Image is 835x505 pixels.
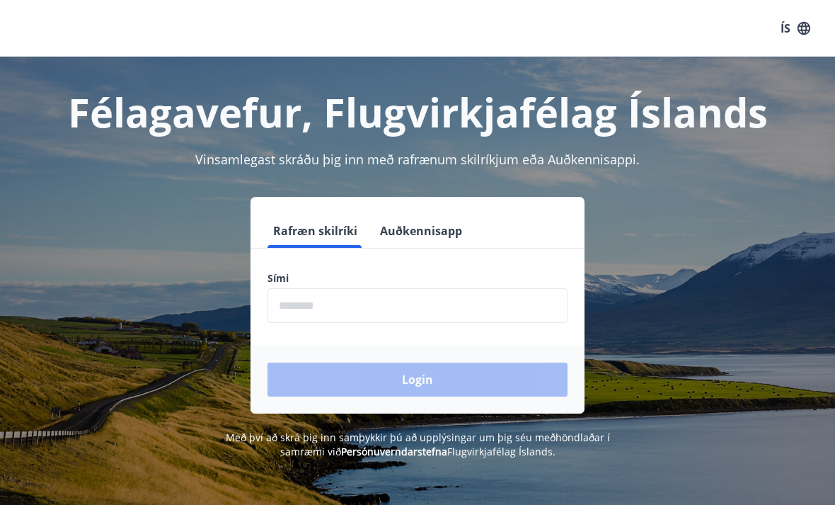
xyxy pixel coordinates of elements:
a: Persónuverndarstefna [341,445,447,458]
span: Með því að skrá þig inn samþykkir þú að upplýsingar um þig séu meðhöndlaðar í samræmi við Flugvir... [226,431,610,458]
button: ÍS [773,16,818,41]
span: Vinsamlegast skráðu þig inn með rafrænum skilríkjum eða Auðkennisappi. [195,151,640,168]
button: Auðkennisapp [374,214,468,248]
label: Sími [267,271,568,285]
button: Rafræn skilríki [267,214,363,248]
h1: Félagavefur, Flugvirkjafélag Íslands [17,85,818,139]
